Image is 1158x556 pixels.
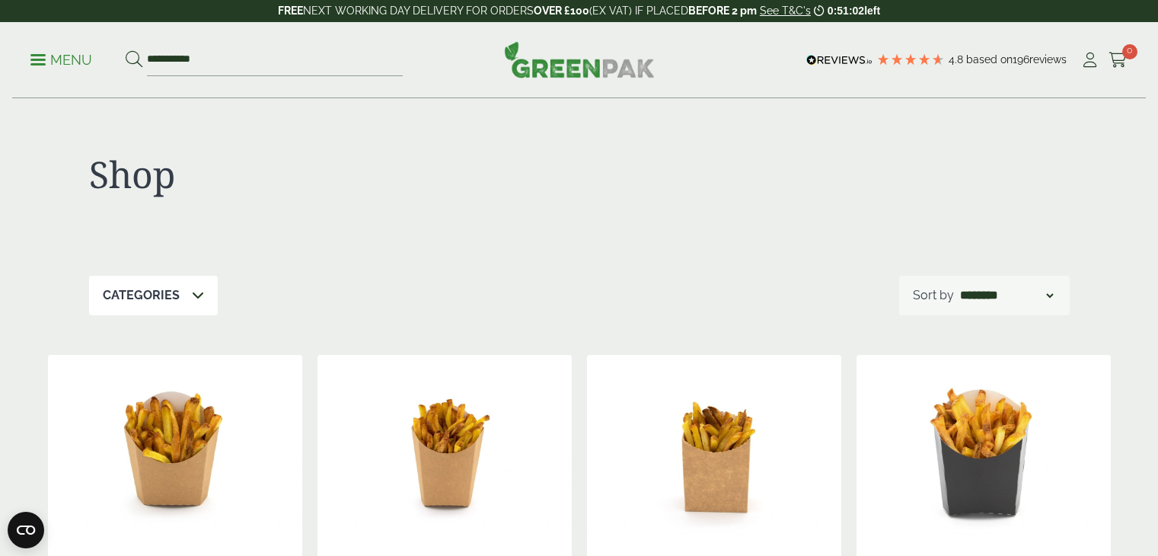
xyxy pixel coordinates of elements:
[89,152,579,197] h1: Shop
[504,41,655,78] img: GreenPak Supplies
[828,5,864,17] span: 0:51:02
[1029,53,1067,66] span: reviews
[688,5,757,17] strong: BEFORE 2 pm
[806,55,872,66] img: REVIEWS.io
[876,53,945,66] div: 4.79 Stars
[913,286,954,305] p: Sort by
[864,5,880,17] span: left
[1109,53,1128,68] i: Cart
[949,53,966,66] span: 4.8
[30,51,92,69] p: Menu
[966,53,1013,66] span: Based on
[1109,49,1128,72] a: 0
[103,286,180,305] p: Categories
[317,355,572,545] img: chip scoop
[760,5,811,17] a: See T&C's
[278,5,303,17] strong: FREE
[8,512,44,548] button: Open CMP widget
[587,355,841,545] img: chip scoop
[1122,44,1137,59] span: 0
[857,355,1111,545] img: chip scoop
[1013,53,1029,66] span: 196
[957,286,1056,305] select: Shop order
[30,51,92,66] a: Menu
[48,355,302,545] img: chip scoop
[1080,53,1099,68] i: My Account
[534,5,589,17] strong: OVER £100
